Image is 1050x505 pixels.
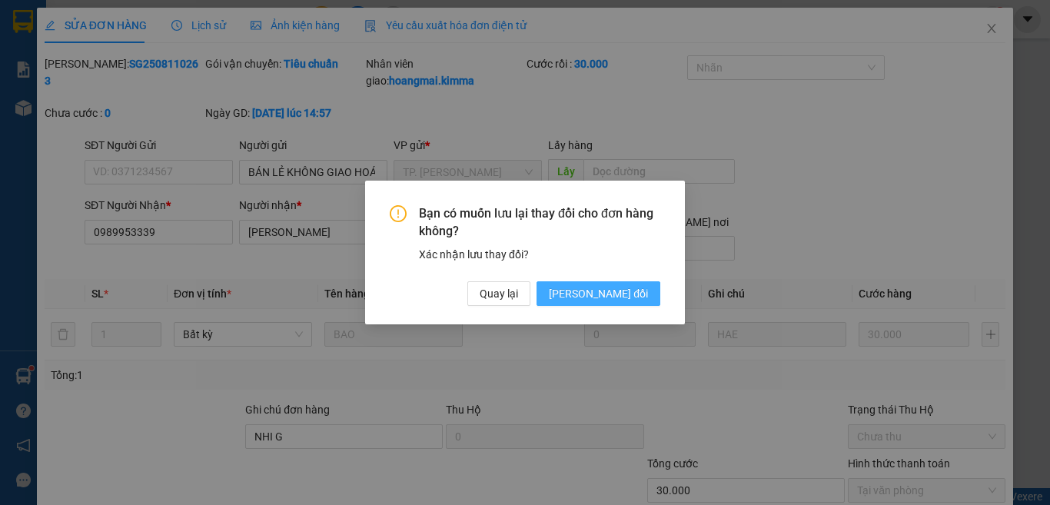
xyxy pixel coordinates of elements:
[467,281,530,306] button: Quay lại
[419,246,660,263] div: Xác nhận lưu thay đổi?
[537,281,660,306] button: [PERSON_NAME] đổi
[419,205,660,240] span: Bạn có muốn lưu lại thay đổi cho đơn hàng không?
[390,205,407,222] span: exclamation-circle
[549,285,648,302] span: [PERSON_NAME] đổi
[480,285,518,302] span: Quay lại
